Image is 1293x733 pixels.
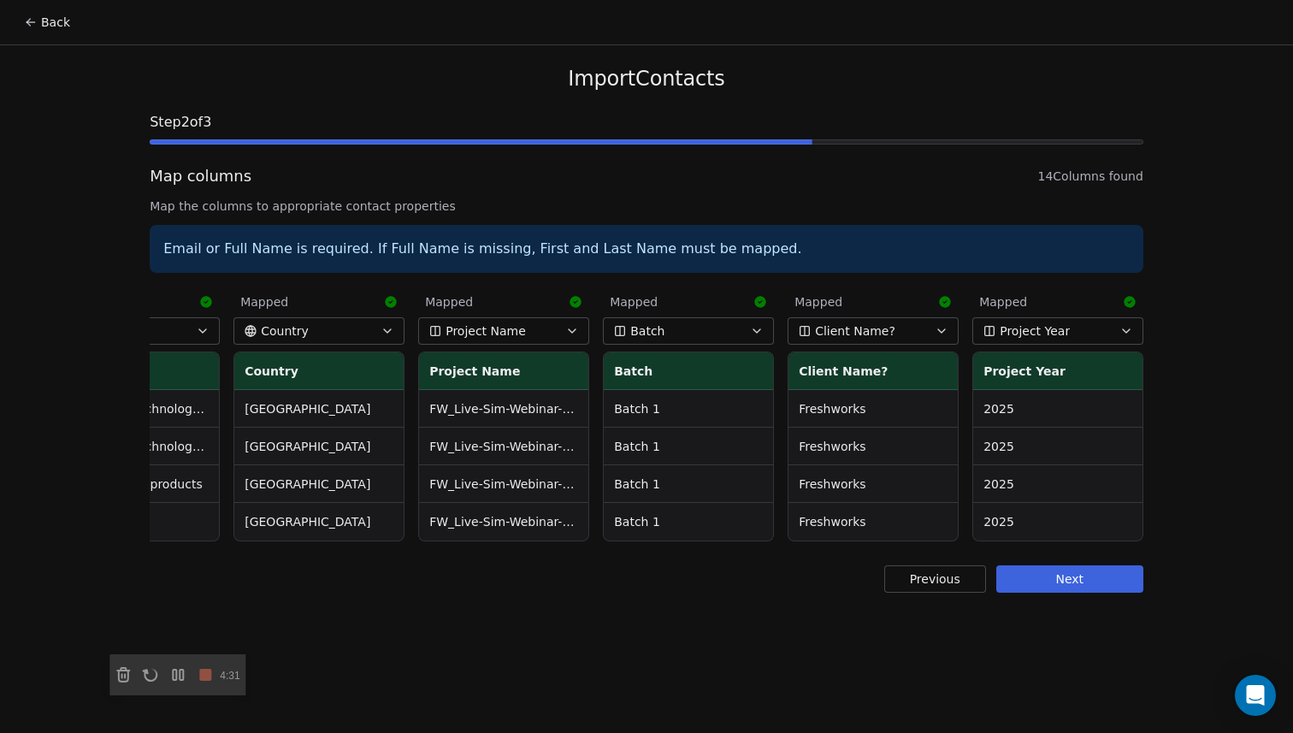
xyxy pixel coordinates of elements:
[604,352,773,390] th: Batch
[234,352,404,390] th: Country
[973,428,1142,465] td: 2025
[419,428,588,465] td: FW_Live-Sim-Webinar-18 Sept-[GEOGRAPHIC_DATA]
[1037,168,1142,185] span: 14 Columns found
[979,293,1027,310] span: Mapped
[973,390,1142,428] td: 2025
[446,322,526,340] span: Project Name
[419,390,588,428] td: FW_Live-Sim-Webinar-18 Sept-[GEOGRAPHIC_DATA]
[788,390,958,428] td: Freshworks
[261,322,309,340] span: Country
[14,7,80,38] button: Back
[150,112,1143,133] span: Step 2 of 3
[788,503,958,541] td: Freshworks
[996,565,1143,593] button: Next
[973,352,1142,390] th: Project Year
[604,390,773,428] td: Batch 1
[973,465,1142,503] td: 2025
[604,465,773,503] td: Batch 1
[630,322,664,340] span: Batch
[234,465,404,503] td: [GEOGRAPHIC_DATA]
[234,390,404,428] td: [GEOGRAPHIC_DATA]
[815,322,895,340] span: Client Name?
[610,293,658,310] span: Mapped
[150,198,1143,215] span: Map the columns to appropriate contact properties
[1000,322,1070,340] span: Project Year
[604,428,773,465] td: Batch 1
[788,428,958,465] td: Freshworks
[150,165,251,187] span: Map columns
[419,465,588,503] td: FW_Live-Sim-Webinar-18 Sept-[GEOGRAPHIC_DATA]
[973,503,1142,541] td: 2025
[240,293,288,310] span: Mapped
[1235,675,1276,716] div: Open Intercom Messenger
[568,66,724,92] span: Import Contacts
[150,225,1143,273] div: Email or Full Name is required. If Full Name is missing, First and Last Name must be mapped.
[425,293,473,310] span: Mapped
[788,465,958,503] td: Freshworks
[234,503,404,541] td: [GEOGRAPHIC_DATA]
[419,503,588,541] td: FW_Live-Sim-Webinar-18 Sept-[GEOGRAPHIC_DATA]
[604,503,773,541] td: Batch 1
[884,565,986,593] button: Previous
[234,428,404,465] td: [GEOGRAPHIC_DATA]
[419,352,588,390] th: Project Name
[794,293,842,310] span: Mapped
[788,352,958,390] th: Client Name?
